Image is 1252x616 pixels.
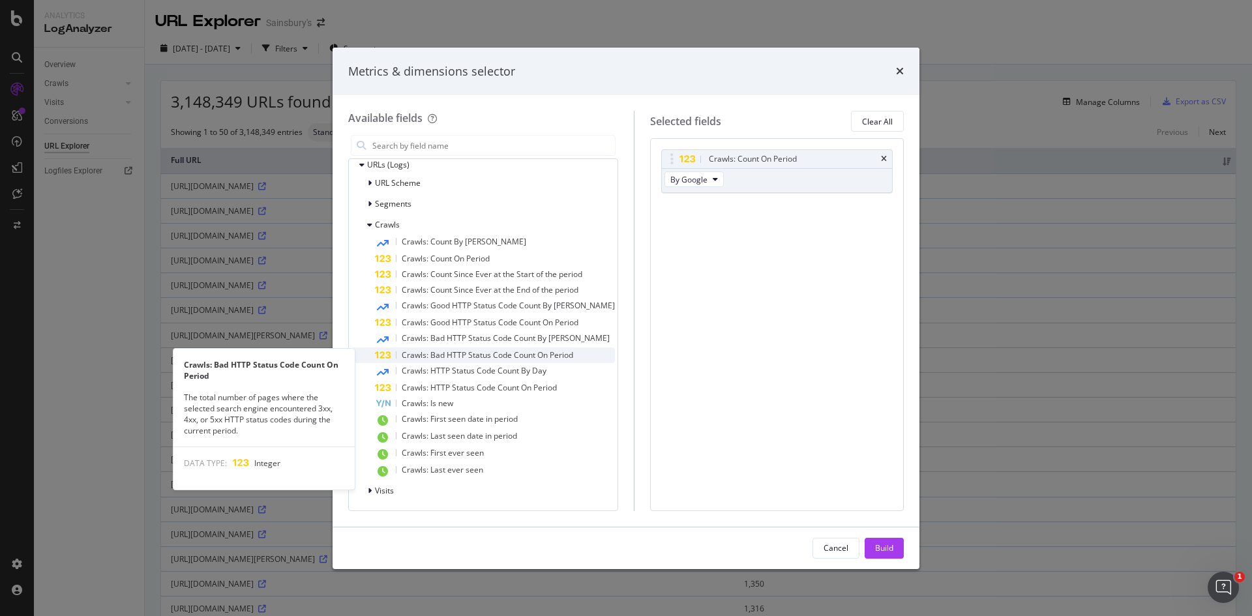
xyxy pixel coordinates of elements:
[881,155,887,163] div: times
[670,174,708,185] span: By Google
[402,300,615,311] span: Crawls: Good HTTP Status Code Count By [PERSON_NAME]
[375,177,421,188] span: URL Scheme
[851,111,904,132] button: Clear All
[173,359,355,381] div: Crawls: Bad HTTP Status Code Count On Period
[402,413,518,424] span: Crawls: First seen date in period
[650,114,721,129] div: Selected fields
[375,198,411,209] span: Segments
[402,464,483,475] span: Crawls: Last ever seen
[896,63,904,80] div: times
[371,136,615,155] input: Search by field name
[812,538,859,559] button: Cancel
[367,159,410,170] span: URLs (Logs)
[865,538,904,559] button: Build
[1208,572,1239,603] iframe: Intercom live chat
[402,382,557,393] span: Crawls: HTTP Status Code Count On Period
[402,430,517,441] span: Crawls: Last seen date in period
[824,542,848,553] div: Cancel
[875,542,893,553] div: Build
[1234,572,1245,582] span: 1
[402,284,578,295] span: Crawls: Count Since Ever at the End of the period
[375,485,394,496] span: Visits
[348,111,423,125] div: Available fields
[348,63,515,80] div: Metrics & dimensions selector
[402,253,490,264] span: Crawls: Count On Period
[173,392,355,437] div: The total number of pages where the selected search engine encountered 3xx, 4xx, or 5xx HTTP stat...
[402,349,573,360] span: Crawls: Bad HTTP Status Code Count On Period
[402,317,578,328] span: Crawls: Good HTTP Status Code Count On Period
[402,269,582,280] span: Crawls: Count Since Ever at the Start of the period
[661,149,893,193] div: Crawls: Count On PeriodtimesBy Google
[402,332,610,344] span: Crawls: Bad HTTP Status Code Count By [PERSON_NAME]
[709,153,797,166] div: Crawls: Count On Period
[333,48,919,569] div: modal
[664,171,724,187] button: By Google
[375,219,400,230] span: Crawls
[402,447,484,458] span: Crawls: First ever seen
[402,365,546,376] span: Crawls: HTTP Status Code Count By Day
[402,398,453,409] span: Crawls: Is new
[862,116,893,127] div: Clear All
[402,236,526,247] span: Crawls: Count By [PERSON_NAME]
